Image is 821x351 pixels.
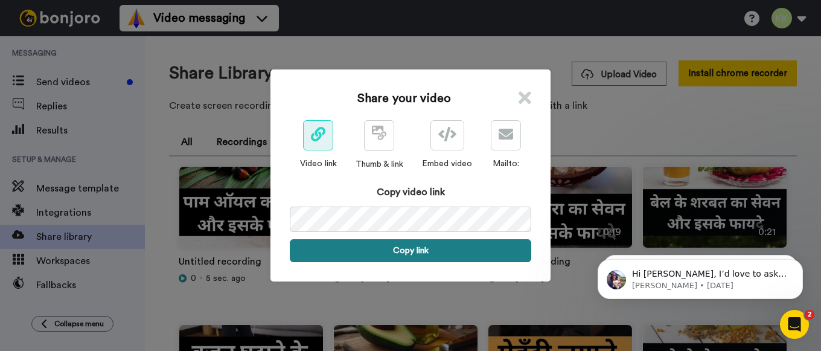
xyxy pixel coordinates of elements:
h1: Share your video [357,90,451,107]
p: Message from Amy, sent 2w ago [53,47,208,57]
div: Mailto: [491,158,521,170]
div: Copy video link [290,185,531,199]
iframe: Intercom live chat [780,310,809,339]
div: Embed video [422,158,472,170]
div: Thumb & link [356,158,403,170]
span: 2 [805,310,814,320]
div: Video link [300,158,337,170]
button: Copy link [290,239,531,262]
span: Hi [PERSON_NAME], I’d love to ask you a quick question: If [PERSON_NAME] could introduce a new fe... [53,35,207,105]
iframe: Intercom notifications message [580,234,821,318]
